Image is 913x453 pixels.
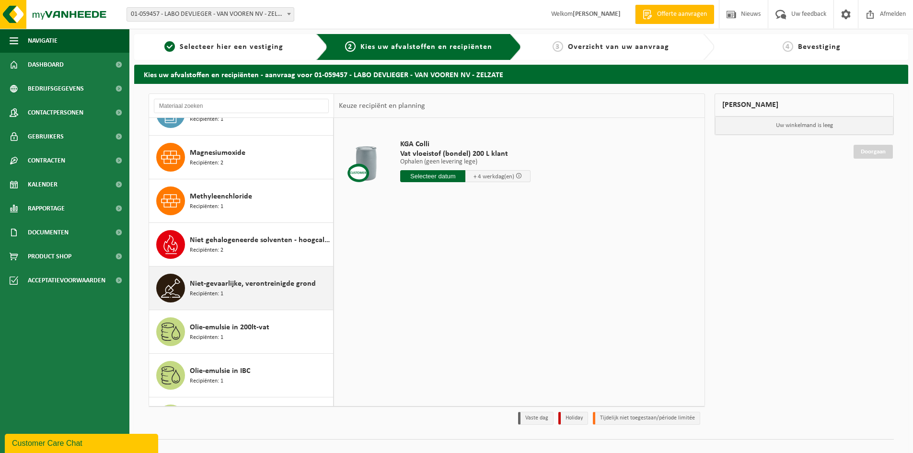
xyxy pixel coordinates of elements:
span: 01-059457 - LABO DEVLIEGER - VAN VOOREN NV - ZELZATE [127,7,294,22]
strong: [PERSON_NAME] [573,11,621,18]
li: Vaste dag [518,412,554,425]
span: Recipiënten: 1 [190,115,223,124]
iframe: chat widget [5,432,160,453]
button: Olie-emulsie in 200lt-vat Recipiënten: 1 [149,310,334,354]
span: Recipiënten: 1 [190,377,223,386]
span: Recipiënten: 2 [190,246,223,255]
p: Uw winkelmand is leeg [715,116,893,135]
button: Niet gehalogeneerde solventen - hoogcalorisch in kleinverpakking Recipiënten: 2 [149,223,334,267]
span: Niet-gevaarlijke, verontreinigde grond [190,278,316,290]
p: Ophalen (geen levering lege) [400,159,531,165]
span: Olie-emulsie in 200lt-vat [190,322,269,333]
span: Kalender [28,173,58,197]
button: Magnesiumoxide Recipiënten: 2 [149,136,334,179]
span: Methyleenchloride [190,191,252,202]
span: Recipiënten: 1 [190,290,223,299]
span: Acceptatievoorwaarden [28,268,105,292]
input: Selecteer datum [400,170,465,182]
span: Bevestiging [798,43,841,51]
li: Holiday [558,412,588,425]
div: [PERSON_NAME] [715,93,894,116]
span: + 4 werkdag(en) [474,174,514,180]
input: Materiaal zoeken [154,99,329,113]
span: 1 [164,41,175,52]
span: Vat vloeistof (bondel) 200 L klant [400,149,531,159]
button: Niet-gevaarlijke, verontreinigde grond Recipiënten: 1 [149,267,334,310]
span: 01-059457 - LABO DEVLIEGER - VAN VOOREN NV - ZELZATE [127,8,294,21]
span: Bedrijfsgegevens [28,77,84,101]
span: Dashboard [28,53,64,77]
span: Contactpersonen [28,101,83,125]
button: Olie-emulsie in IBC Recipiënten: 1 [149,354,334,397]
a: Doorgaan [854,145,893,159]
span: Gebruikers [28,125,64,149]
span: Navigatie [28,29,58,53]
span: Olie-emulsie in IBC [190,365,250,377]
button: Methyleenchloride Recipiënten: 1 [149,179,334,223]
span: Recipiënten: 1 [190,202,223,211]
span: Rapportage [28,197,65,221]
div: Keuze recipiënt en planning [334,94,430,118]
span: Product Shop [28,244,71,268]
li: Tijdelijk niet toegestaan/période limitée [593,412,700,425]
span: Offerte aanvragen [655,10,709,19]
span: Overzicht van uw aanvraag [568,43,669,51]
span: Recipiënten: 2 [190,159,223,168]
span: Documenten [28,221,69,244]
span: Magnesiumoxide [190,147,245,159]
span: 3 [553,41,563,52]
h2: Kies uw afvalstoffen en recipiënten - aanvraag voor 01-059457 - LABO DEVLIEGER - VAN VOOREN NV - ... [134,65,908,83]
span: Niet gehalogeneerde solventen - hoogcalorisch in kleinverpakking [190,234,331,246]
span: 2 [345,41,356,52]
span: Kies uw afvalstoffen en recipiënten [360,43,492,51]
span: Recipiënten: 1 [190,333,223,342]
span: KGA Colli [400,139,531,149]
span: Contracten [28,149,65,173]
a: 1Selecteer hier een vestiging [139,41,309,53]
span: Selecteer hier een vestiging [180,43,283,51]
a: Offerte aanvragen [635,5,714,24]
span: 4 [783,41,793,52]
